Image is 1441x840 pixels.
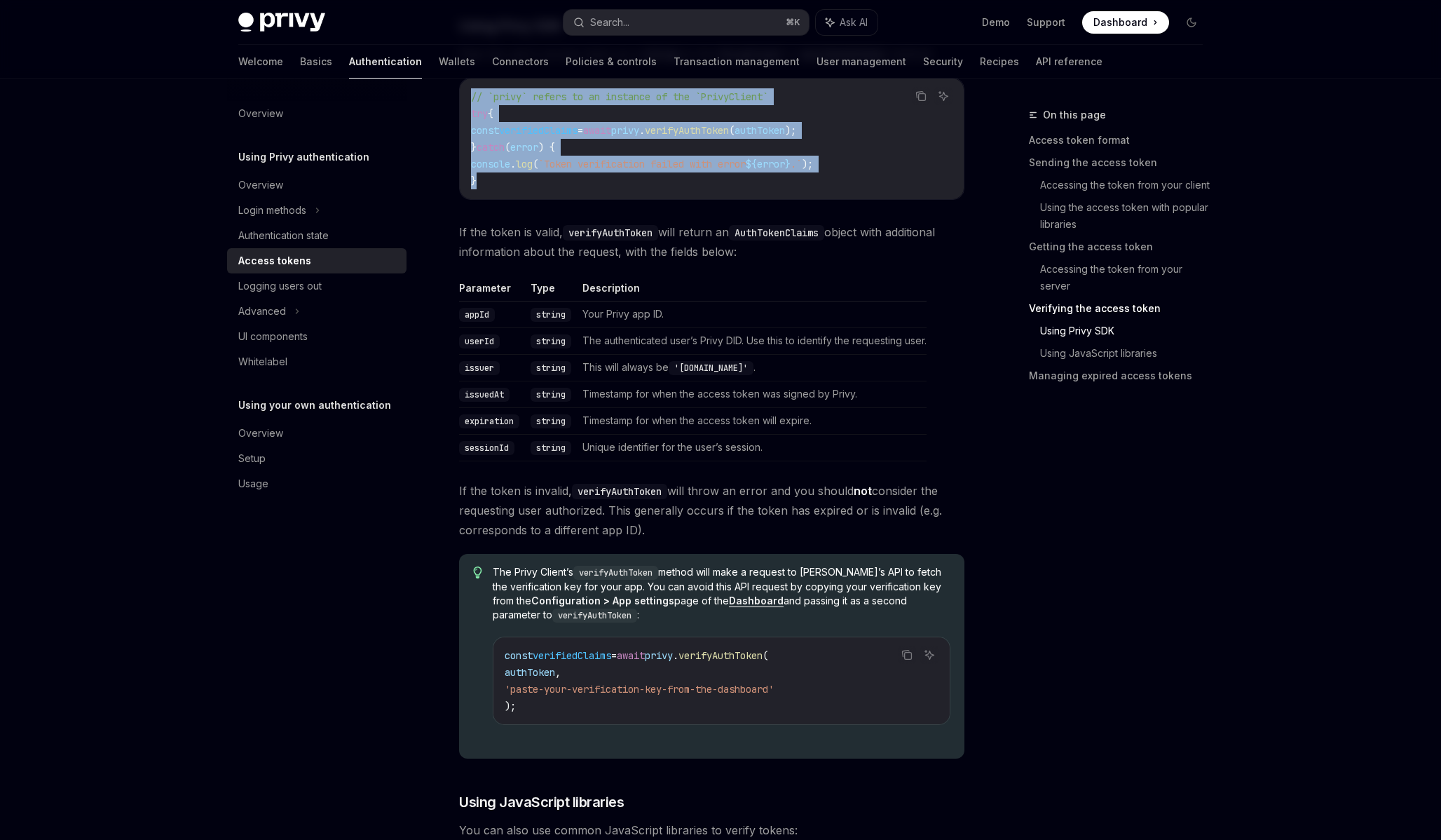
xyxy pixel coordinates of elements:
a: Basics [300,45,332,79]
span: await [583,124,611,137]
code: string [531,441,571,455]
code: userId [459,334,500,348]
code: string [531,308,571,322]
a: Managing expired access tokens [1029,365,1214,387]
span: error [757,158,785,170]
span: Dashboard [1093,15,1147,29]
span: ( [505,141,510,154]
span: On this page [1043,107,1106,123]
a: Authentication [349,45,422,79]
a: API reference [1036,45,1102,79]
h5: Using Privy authentication [238,149,369,165]
strong: Dashboard [729,595,784,607]
a: Welcome [238,45,283,79]
a: Transaction management [674,45,800,79]
span: If the token is invalid, will throw an error and you should consider the requesting user authoriz... [459,481,964,540]
code: string [531,334,571,348]
a: Support [1027,15,1065,29]
a: Connectors [492,45,549,79]
button: Ask AI [934,87,952,105]
span: ); [785,124,796,137]
code: verifyAuthToken [563,225,658,241]
code: verifyAuthToken [572,484,667,499]
button: Ask AI [816,10,877,35]
span: verifyAuthToken [678,649,763,662]
span: , [555,666,561,679]
a: Overview [227,101,407,126]
div: Overview [238,177,283,194]
span: error [510,141,538,154]
a: Verifying the access token [1029,297,1214,320]
span: authToken [735,124,785,137]
code: issuer [459,361,500,375]
a: Using Privy SDK [1040,320,1214,342]
span: log [516,158,533,170]
a: Logging users out [227,273,407,299]
span: . [510,158,516,170]
th: Description [577,281,927,302]
span: catch [477,141,505,154]
code: issuedAt [459,388,510,402]
a: Accessing the token from your server [1040,258,1214,297]
button: Toggle dark mode [1180,11,1203,34]
span: } [785,158,791,170]
span: . [673,649,678,662]
span: } [471,175,477,187]
span: = [578,124,583,137]
span: privy [645,649,673,662]
div: Access tokens [238,252,311,269]
span: ( [533,158,538,170]
span: ) { [538,141,555,154]
span: Ask AI [840,15,868,29]
strong: Configuration > App settings [531,595,674,607]
a: Getting the access token [1029,236,1214,258]
button: Copy the contents from the code block [898,646,916,664]
code: verifyAuthToken [573,566,658,580]
code: '[DOMAIN_NAME]' [669,361,753,375]
th: Parameter [459,281,525,302]
a: Recipes [980,45,1019,79]
code: verifyAuthToken [552,609,637,623]
a: Accessing the token from your client [1040,174,1214,196]
a: Using the access token with popular libraries [1040,196,1214,236]
a: Authentication state [227,223,407,248]
div: Overview [238,425,283,442]
svg: Tip [473,567,483,579]
button: Search...⌘K [564,10,809,35]
code: sessionId [459,441,514,455]
h5: Using your own authentication [238,397,391,414]
span: console [471,158,510,170]
td: Timestamp for when the access token was signed by Privy. [577,381,927,407]
span: ⌘ K [786,17,800,28]
code: expiration [459,414,519,428]
span: ); [802,158,813,170]
span: = [611,649,617,662]
span: await [617,649,645,662]
strong: not [854,484,872,498]
span: `Token verification failed with error [538,158,746,170]
div: Search... [590,14,629,31]
span: authToken [505,666,555,679]
span: verifyAuthToken [645,124,729,137]
code: string [531,361,571,375]
a: Access tokens [227,248,407,273]
a: Overview [227,421,407,446]
a: Using JavaScript libraries [1040,342,1214,365]
a: Whitelabel [227,349,407,374]
div: Overview [238,105,283,122]
code: appId [459,308,495,322]
span: { [488,107,493,120]
a: Wallets [439,45,475,79]
img: dark logo [238,13,325,32]
span: ); [505,700,516,712]
span: privy [611,124,639,137]
a: Access token format [1029,129,1214,151]
a: Setup [227,446,407,471]
div: Logging users out [238,278,322,294]
a: Usage [227,471,407,496]
span: try [471,107,488,120]
span: You can also use common JavaScript libraries to verify tokens: [459,820,964,840]
span: const [471,124,499,137]
span: .` [791,158,802,170]
button: Ask AI [920,646,938,664]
